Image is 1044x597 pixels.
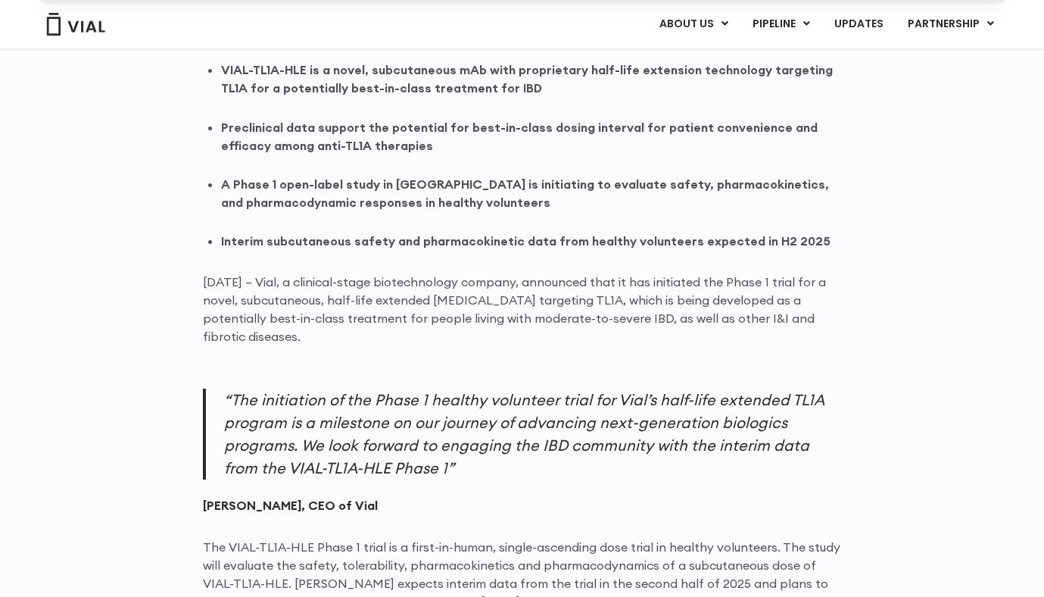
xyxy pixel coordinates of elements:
a: PIPELINEMenu Toggle [740,11,821,37]
a: PARTNERSHIPMenu Toggle [896,11,1006,37]
img: Vial Logo [45,13,106,36]
strong: VIAL-TL1A-HLE is a novel, subcutaneous mAb with proprietary half-life extension technology target... [221,62,833,95]
a: UPDATES [822,11,895,37]
a: ABOUT USMenu Toggle [647,11,740,37]
strong: Preclinical data support the potential for best-in-class dosing interval for patient convenience ... [221,120,818,153]
p: “The initiation of the Phase 1 healthy volunteer trial for Vial’s half-life extended TL1A program... [203,389,842,480]
strong: A Phase 1 open-label study in [GEOGRAPHIC_DATA] is initiating to evaluate safety, pharmacokinetic... [221,177,829,210]
p: [DATE] – Vial, a clinical-stage biotechnology company, announced that it has initiated the Phase ... [203,273,842,345]
strong: Interim subcutaneous safety and pharmacokinetic data from healthy volunteers expected in H2 2025 [221,233,831,248]
cite: [PERSON_NAME], CEO of Vial [203,498,842,514]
